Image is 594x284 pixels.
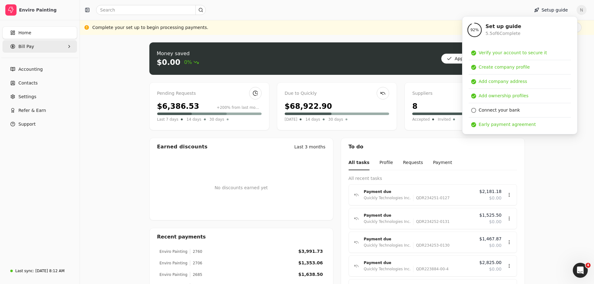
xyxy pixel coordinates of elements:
[15,268,34,274] div: Last sync:
[364,195,411,201] div: Quickly Technologies Inc.
[349,156,369,170] button: All tasks
[349,175,517,182] div: All recent tasks
[217,105,262,110] div: +200% from last month
[160,249,188,254] div: Enviro Painting
[18,107,46,114] span: Refer & Earn
[413,195,450,201] div: QDR234251-0127
[215,175,268,201] div: No discounts earned yet
[364,189,475,195] div: Payment due
[298,248,323,255] div: $3,991.73
[18,66,43,73] span: Accounting
[190,249,202,254] div: 2760
[2,104,77,117] button: Refer & Earn
[285,116,297,123] span: [DATE]
[485,30,521,37] div: 5.5 of 6 Complete
[479,107,520,113] div: Connect your bank
[2,40,77,53] button: Bill Pay
[18,30,31,36] span: Home
[285,101,332,112] div: $68,922.90
[529,5,573,15] button: Setup guide
[489,195,501,201] span: $0.00
[298,260,323,266] div: $1,353.06
[403,156,423,170] button: Requests
[210,116,224,123] span: 30 days
[586,263,591,268] span: 4
[18,43,34,50] span: Bill Pay
[573,263,588,278] iframe: Intercom live chat
[479,212,501,219] span: $1,525.50
[96,5,206,15] input: Search
[2,90,77,103] a: Settings
[479,78,527,85] div: Add company address
[157,101,199,112] div: $6,386.53
[184,59,199,66] span: 0%
[489,219,501,225] span: $0.00
[190,272,202,277] div: 2685
[186,116,201,123] span: 14 days
[364,219,411,225] div: Quickly Technologies Inc.
[413,266,448,272] div: QDR223884-00-4
[157,143,208,151] div: Earned discounts
[479,259,501,266] span: $2,825.00
[413,219,450,225] div: QDR234252-0131
[364,236,475,242] div: Payment due
[412,90,517,97] div: Suppliers
[18,80,38,86] span: Contacts
[479,93,529,99] div: Add ownership profiles
[433,156,452,170] button: Payment
[18,94,36,100] span: Settings
[18,121,36,128] span: Support
[285,90,389,97] div: Due to Quickly
[479,64,530,70] div: Create company profile
[412,101,418,112] div: 8
[479,236,501,242] span: $1,467.87
[2,63,77,75] a: Accounting
[413,242,450,248] div: QDR234253-0130
[92,24,208,31] div: Complete your set up to begin processing payments.
[489,242,501,249] span: $0.00
[160,272,188,277] div: Enviro Painting
[305,116,320,123] span: 14 days
[379,156,393,170] button: Profile
[479,50,547,56] div: Verify your account to secure it
[157,50,199,57] div: Money saved
[341,138,524,156] div: To do
[471,27,479,33] span: 92 %
[364,212,475,219] div: Payment due
[2,77,77,89] a: Contacts
[489,266,501,272] span: $0.00
[328,116,343,123] span: 30 days
[438,116,451,123] span: Invited
[479,121,536,128] div: Early payment agreement
[577,5,587,15] button: N
[441,54,488,64] button: Approve bills
[2,265,77,277] a: Last sync:[DATE] 8:12 AM
[462,16,577,134] div: Setup guide
[157,90,262,97] div: Pending Requests
[412,116,430,123] span: Accepted
[35,268,65,274] div: [DATE] 8:12 AM
[479,188,501,195] span: $2,181.18
[364,260,475,266] div: Payment due
[157,116,179,123] span: Last 7 days
[19,7,74,13] div: Enviro Painting
[485,23,521,30] div: Set up guide
[2,26,77,39] a: Home
[2,118,77,130] button: Support
[364,242,411,248] div: Quickly Technologies Inc.
[160,260,188,266] div: Enviro Painting
[298,271,323,278] div: $1,638.50
[190,260,202,266] div: 2706
[150,228,333,246] div: Recent payments
[364,266,411,272] div: Quickly Technologies Inc.
[294,144,326,150] div: Last 3 months
[157,57,181,67] div: $0.00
